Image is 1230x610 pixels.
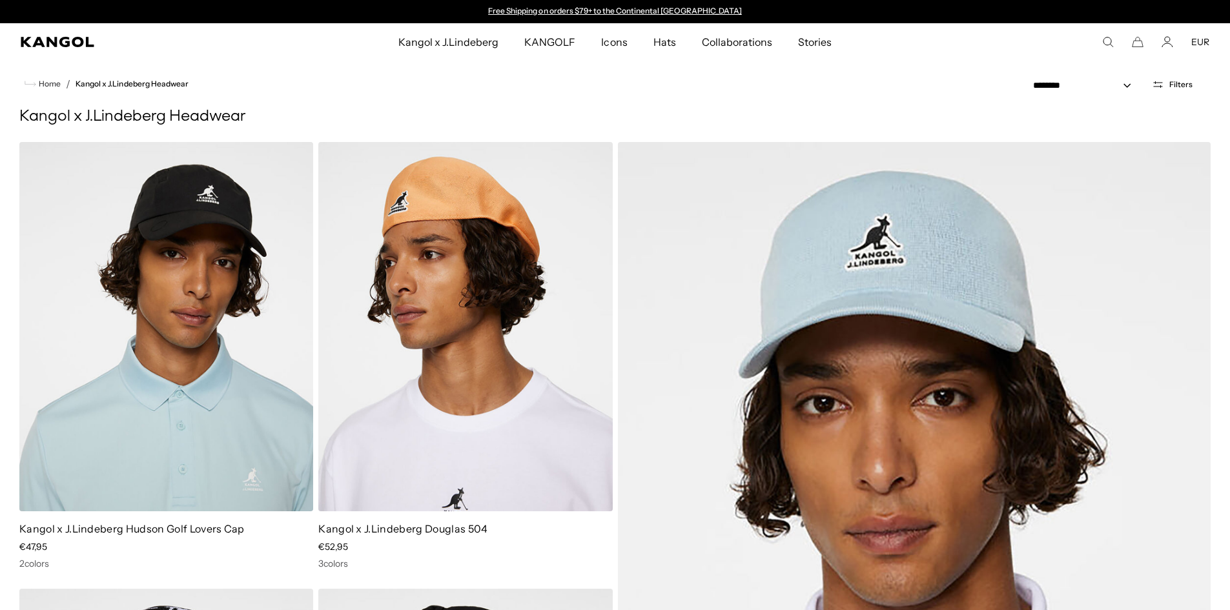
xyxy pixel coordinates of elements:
[1191,36,1209,48] button: EUR
[798,23,832,61] span: Stories
[385,23,512,61] a: Kangol x J.Lindeberg
[1028,79,1144,92] select: Sort by: Featured
[25,78,61,90] a: Home
[511,23,588,61] a: KANGOLF
[482,6,748,17] div: 1 of 2
[76,79,189,88] a: Kangol x J.Lindeberg Headwear
[318,558,612,569] div: 3 colors
[19,541,47,553] span: €47,95
[318,522,487,535] a: Kangol x J.Lindeberg Douglas 504
[61,76,70,92] li: /
[1162,36,1173,48] a: Account
[398,23,499,61] span: Kangol x J.Lindeberg
[1144,79,1200,90] button: Open filters
[19,522,245,535] a: Kangol x J.Lindeberg Hudson Golf Lovers Cap
[19,558,313,569] div: 2 colors
[482,6,748,17] slideshow-component: Announcement bar
[1169,80,1193,89] span: Filters
[653,23,676,61] span: Hats
[19,142,313,511] img: Kangol x J.Lindeberg Hudson Golf Lovers Cap
[1102,36,1114,48] summary: Search here
[588,23,640,61] a: Icons
[689,23,785,61] a: Collaborations
[482,6,748,17] div: Announcement
[785,23,845,61] a: Stories
[641,23,689,61] a: Hats
[702,23,772,61] span: Collaborations
[601,23,627,61] span: Icons
[36,79,61,88] span: Home
[21,37,263,47] a: Kangol
[19,107,1211,127] h1: Kangol x J.Lindeberg Headwear
[1132,36,1143,48] button: Cart
[524,23,575,61] span: KANGOLF
[318,541,348,553] span: €52,95
[318,142,612,511] img: Kangol x J.Lindeberg Douglas 504
[488,6,742,15] a: Free Shipping on orders $79+ to the Continental [GEOGRAPHIC_DATA]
